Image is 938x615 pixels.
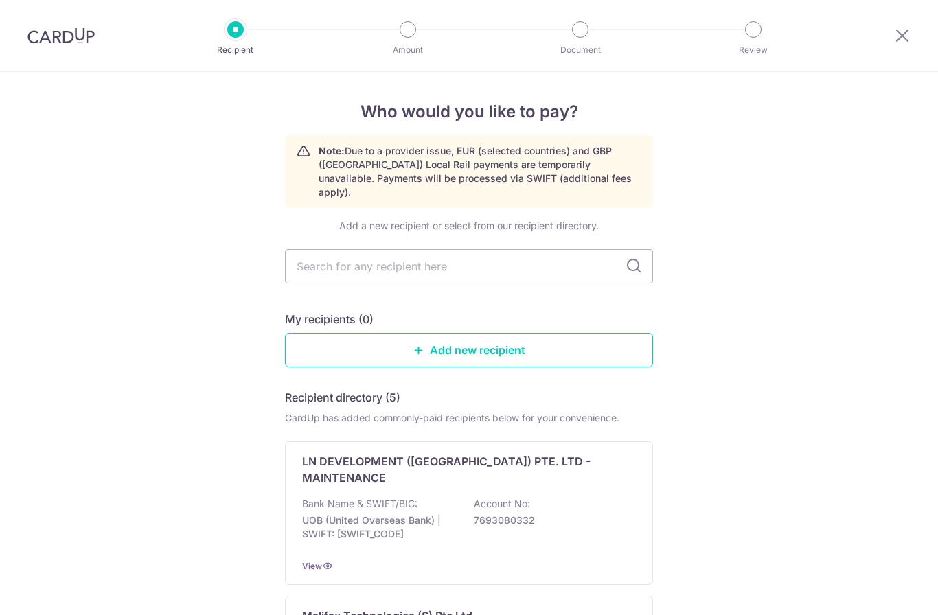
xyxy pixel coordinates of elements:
[285,249,653,283] input: Search for any recipient here
[302,561,322,571] a: View
[302,513,456,541] p: UOB (United Overseas Bank) | SWIFT: [SWIFT_CODE]
[474,497,530,511] p: Account No:
[302,453,619,486] p: LN DEVELOPMENT ([GEOGRAPHIC_DATA]) PTE. LTD - MAINTENANCE
[285,389,400,406] h5: Recipient directory (5)
[285,100,653,124] h4: Who would you like to pay?
[285,411,653,425] div: CardUp has added commonly-paid recipients below for your convenience.
[27,27,95,44] img: CardUp
[357,43,459,57] p: Amount
[185,43,286,57] p: Recipient
[474,513,628,527] p: 7693080332
[702,43,804,57] p: Review
[529,43,631,57] p: Document
[285,219,653,233] div: Add a new recipient or select from our recipient directory.
[285,311,374,327] h5: My recipients (0)
[319,145,345,156] strong: Note:
[302,497,417,511] p: Bank Name & SWIFT/BIC:
[285,333,653,367] a: Add new recipient
[319,144,641,199] p: Due to a provider issue, EUR (selected countries) and GBP ([GEOGRAPHIC_DATA]) Local Rail payments...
